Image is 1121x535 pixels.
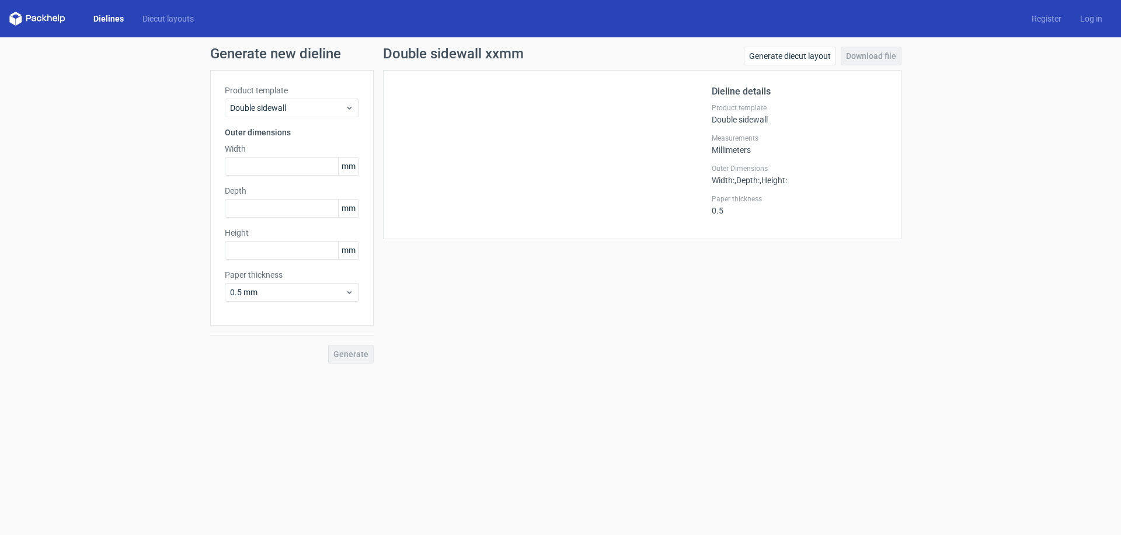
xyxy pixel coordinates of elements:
[225,85,359,96] label: Product template
[225,127,359,138] h3: Outer dimensions
[734,176,760,185] span: , Depth :
[338,200,358,217] span: mm
[712,134,887,155] div: Millimeters
[383,47,524,61] h1: Double sidewall xxmm
[712,103,887,113] label: Product template
[712,85,887,99] h2: Dieline details
[712,176,734,185] span: Width :
[225,185,359,197] label: Depth
[225,269,359,281] label: Paper thickness
[712,164,887,173] label: Outer Dimensions
[225,227,359,239] label: Height
[338,242,358,259] span: mm
[133,13,203,25] a: Diecut layouts
[338,158,358,175] span: mm
[210,47,911,61] h1: Generate new dieline
[760,176,787,185] span: , Height :
[230,286,345,298] span: 0.5 mm
[225,143,359,155] label: Width
[1071,13,1112,25] a: Log in
[712,103,887,124] div: Double sidewall
[712,134,887,143] label: Measurements
[712,194,887,204] label: Paper thickness
[84,13,133,25] a: Dielines
[230,102,345,114] span: Double sidewall
[744,47,836,65] a: Generate diecut layout
[712,194,887,215] div: 0.5
[1022,13,1071,25] a: Register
